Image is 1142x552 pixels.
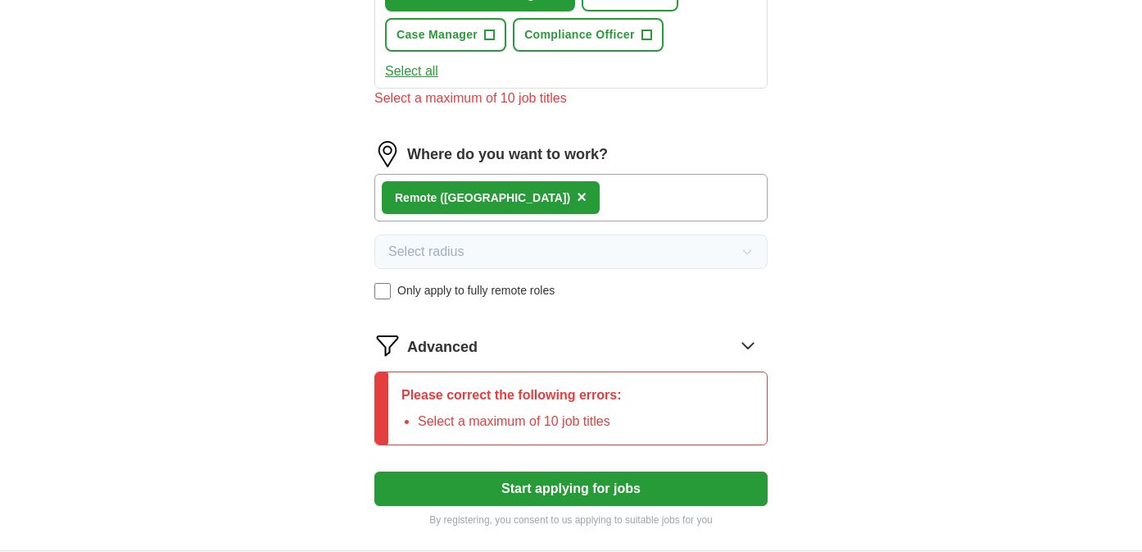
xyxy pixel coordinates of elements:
[374,235,768,269] button: Select radius
[407,144,608,166] label: Where do you want to work?
[374,332,401,358] img: filter
[418,412,622,431] li: Select a maximum of 10 job titles
[395,189,570,207] div: Remote ([GEOGRAPHIC_DATA])
[397,282,555,299] span: Only apply to fully remote roles
[397,26,478,43] span: Case Manager
[524,26,635,43] span: Compliance Officer
[374,141,401,167] img: location.png
[374,89,768,108] div: Select a maximum of 10 job titles
[577,185,587,210] button: ×
[388,242,465,262] span: Select radius
[401,385,622,405] p: Please correct the following errors:
[374,472,768,506] button: Start applying for jobs
[374,283,391,299] input: Only apply to fully remote roles
[385,18,506,52] button: Case Manager
[385,62,438,81] button: Select all
[513,18,664,52] button: Compliance Officer
[374,513,768,527] p: By registering, you consent to us applying to suitable jobs for you
[577,188,587,206] span: ×
[407,336,478,358] span: Advanced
